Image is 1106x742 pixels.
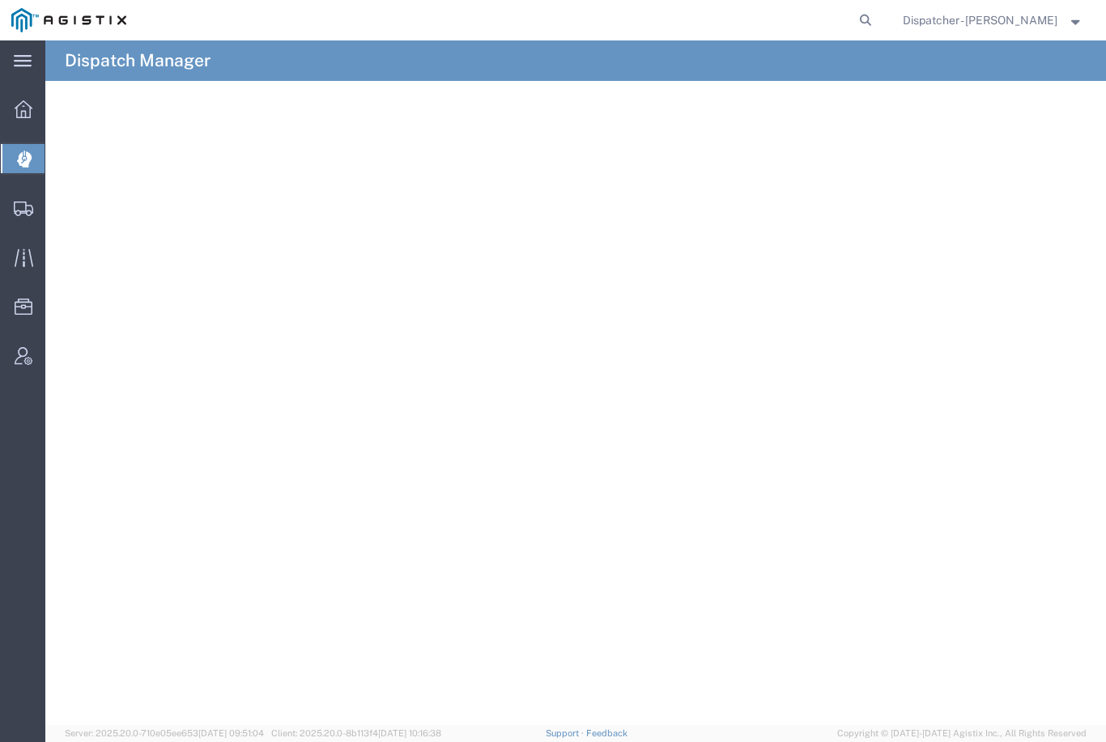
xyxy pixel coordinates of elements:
[378,728,441,738] span: [DATE] 10:16:38
[65,728,264,738] span: Server: 2025.20.0-710e05ee653
[837,727,1087,740] span: Copyright © [DATE]-[DATE] Agistix Inc., All Rights Reserved
[903,11,1057,29] span: Dispatcher - Cameron Bowman
[198,728,264,738] span: [DATE] 09:51:04
[11,8,126,32] img: logo
[546,728,586,738] a: Support
[65,40,211,81] h4: Dispatch Manager
[902,11,1084,30] button: Dispatcher - [PERSON_NAME]
[271,728,441,738] span: Client: 2025.20.0-8b113f4
[586,728,627,738] a: Feedback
